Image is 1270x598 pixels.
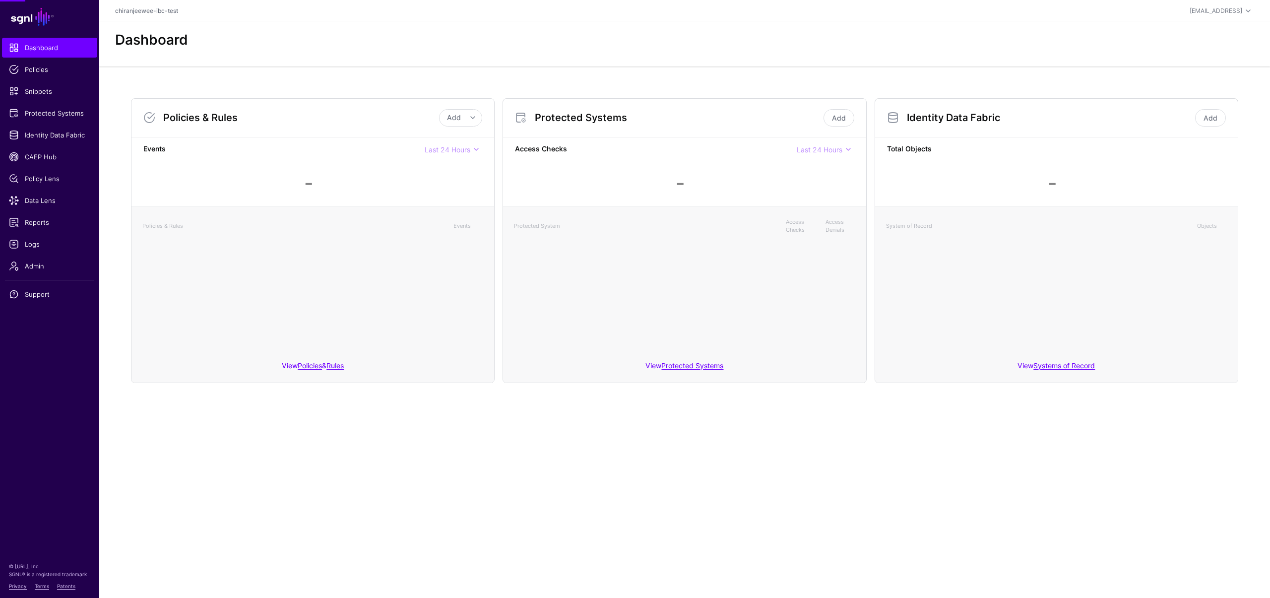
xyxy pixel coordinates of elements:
[2,60,97,79] a: Policies
[9,562,90,570] p: © [URL], Inc
[9,217,90,227] span: Reports
[9,261,90,271] span: Admin
[9,86,90,96] span: Snippets
[2,81,97,101] a: Snippets
[2,38,97,58] a: Dashboard
[6,6,93,28] a: SGNL
[35,583,49,589] a: Terms
[9,289,90,299] span: Support
[2,103,97,123] a: Protected Systems
[2,147,97,167] a: CAEP Hub
[9,583,27,589] a: Privacy
[9,174,90,184] span: Policy Lens
[9,152,90,162] span: CAEP Hub
[9,196,90,205] span: Data Lens
[2,125,97,145] a: Identity Data Fabric
[9,239,90,249] span: Logs
[9,108,90,118] span: Protected Systems
[2,169,97,189] a: Policy Lens
[2,212,97,232] a: Reports
[57,583,75,589] a: Patents
[9,65,90,74] span: Policies
[2,256,97,276] a: Admin
[9,570,90,578] p: SGNL® is a registered trademark
[2,234,97,254] a: Logs
[9,43,90,53] span: Dashboard
[2,191,97,210] a: Data Lens
[9,130,90,140] span: Identity Data Fabric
